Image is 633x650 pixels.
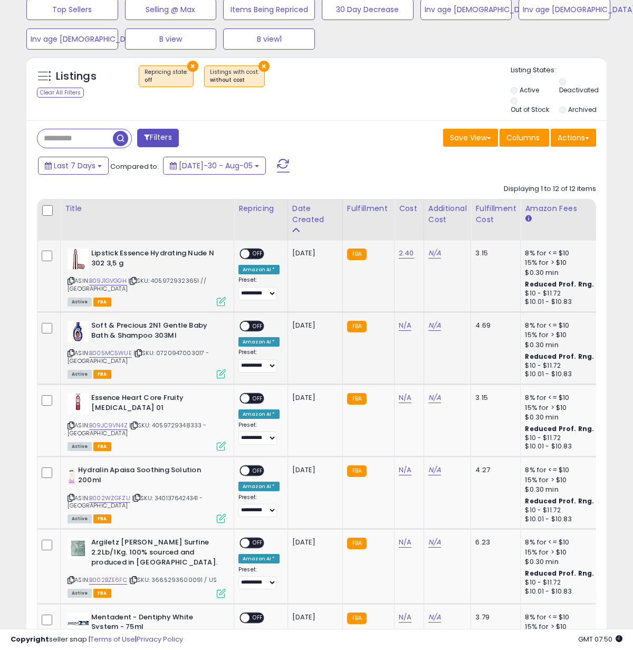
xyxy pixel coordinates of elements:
[525,548,612,557] div: 15% for > $10
[238,265,280,274] div: Amazon AI *
[347,393,367,405] small: FBA
[68,298,92,307] span: All listings currently available for purchase on Amazon
[475,321,512,330] div: 4.69
[504,184,596,194] div: Displaying 1 to 12 of 12 items
[250,539,266,548] span: OFF
[68,370,92,379] span: All listings currently available for purchase on Amazon
[65,203,229,214] div: Title
[292,538,334,547] div: [DATE]
[525,587,612,596] div: $10.01 - $10.83
[68,538,89,559] img: 31fcF1BhhaL._SL40_.jpg
[38,157,109,175] button: Last 7 Days
[91,321,219,343] b: Soft & Precious 2N1 Gentle Baby Bath & Shampoo 303Ml
[525,465,612,475] div: 8% for <= $10
[525,258,612,267] div: 15% for > $10
[399,203,419,214] div: Cost
[292,465,334,475] div: [DATE]
[525,214,531,224] small: Amazon Fees.
[292,248,334,258] div: [DATE]
[399,248,414,259] a: 2.40
[89,576,127,585] a: B002BZE6FC
[68,494,203,510] span: | SKU: 3401376424341 - [GEOGRAPHIC_DATA]
[525,413,612,422] div: $0.30 min
[56,69,97,84] h5: Listings
[525,569,594,578] b: Reduced Prof. Rng.
[292,393,334,403] div: [DATE]
[91,538,219,570] b: Argiletz [PERSON_NAME] Surfine 2.2Lb/1Kg. 100% sourced and produced in [GEOGRAPHIC_DATA].
[443,129,498,147] button: Save View
[475,203,516,225] div: Fulfillment Cost
[525,361,612,370] div: $10 - $11.72
[399,465,411,475] a: N/A
[475,613,512,622] div: 3.79
[399,612,411,623] a: N/A
[145,68,188,84] span: Repricing state :
[68,421,207,437] span: | SKU: 4059729348333 - [GEOGRAPHIC_DATA]
[250,466,266,475] span: OFF
[68,613,89,634] img: 31Rfc21G5iL._SL40_.jpg
[475,393,512,403] div: 3.15
[347,613,367,624] small: FBA
[525,506,612,515] div: $10 - $11.72
[89,494,130,503] a: B002WZGFZU
[525,515,612,524] div: $10.01 - $10.83
[475,248,512,258] div: 3.15
[68,393,226,450] div: ASIN:
[525,203,616,214] div: Amazon Fees
[525,268,612,278] div: $0.30 min
[525,330,612,340] div: 15% for > $10
[37,88,84,98] div: Clear All Filters
[93,514,111,523] span: FBA
[179,160,253,171] span: [DATE]-30 - Aug-05
[525,578,612,587] div: $10 - $11.72
[238,566,280,590] div: Preset:
[568,105,597,114] label: Archived
[238,337,280,347] div: Amazon AI *
[54,160,95,171] span: Last 7 Days
[137,634,183,644] a: Privacy Policy
[292,203,338,225] div: Date Created
[475,538,512,547] div: 6.23
[68,538,226,596] div: ASIN:
[525,403,612,413] div: 15% for > $10
[68,442,92,451] span: All listings currently available for purchase on Amazon
[93,370,111,379] span: FBA
[93,442,111,451] span: FBA
[551,129,596,147] button: Actions
[525,393,612,403] div: 8% for <= $10
[91,613,219,635] b: Mentadent - Dentiphy White System - 75ml
[78,465,206,487] b: Hydralin Apaisa Soothing Solution 200ml
[11,635,183,645] div: seller snap | |
[428,393,441,403] a: N/A
[525,442,612,451] div: $10.01 - $10.83
[525,298,612,307] div: $10.01 - $10.83
[238,554,280,563] div: Amazon AI *
[145,77,188,84] div: off
[559,85,599,94] label: Deactivated
[89,349,132,358] a: B005MC5WUE
[68,393,89,414] img: 318qVpr-AkL._SL40_.jpg
[511,65,607,75] p: Listing States:
[68,465,226,522] div: ASIN:
[292,321,334,330] div: [DATE]
[223,28,315,50] button: B view1
[68,321,226,377] div: ASIN:
[525,538,612,547] div: 8% for <= $10
[399,537,411,548] a: N/A
[475,465,512,475] div: 4.27
[292,613,334,622] div: [DATE]
[428,320,441,331] a: N/A
[210,68,259,84] span: Listings with cost :
[399,393,411,403] a: N/A
[93,298,111,307] span: FBA
[250,394,266,403] span: OFF
[89,421,128,430] a: B09JC9VN4Z
[428,612,441,623] a: N/A
[525,370,612,379] div: $10.01 - $10.83
[525,475,612,485] div: 15% for > $10
[11,634,49,644] strong: Copyright
[525,289,612,298] div: $10 - $11.72
[125,28,217,50] button: B view
[187,61,198,72] button: ×
[250,322,266,331] span: OFF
